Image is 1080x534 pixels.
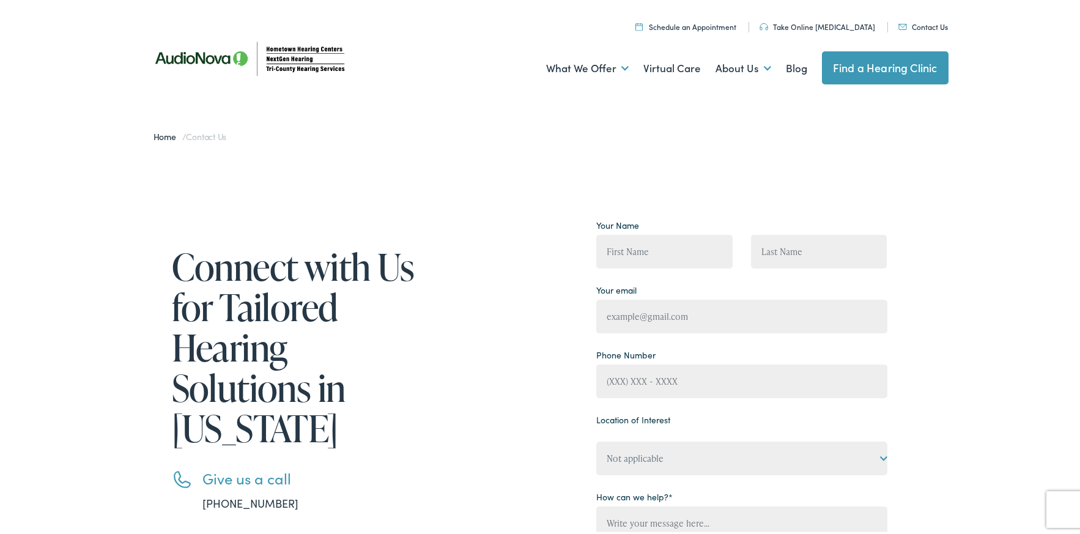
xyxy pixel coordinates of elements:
[643,43,701,89] a: Virtual Care
[202,467,423,485] h3: Give us a call
[202,493,298,508] a: [PHONE_NUMBER]
[596,217,639,229] label: Your Name
[596,362,887,396] input: (XXX) XXX - XXXX
[153,128,227,140] span: /
[898,19,948,29] a: Contact Us
[635,19,736,29] a: Schedule an Appointment
[596,488,673,501] label: How can we help?
[596,297,887,331] input: example@gmail.com
[635,20,643,28] img: utility icon
[822,49,949,82] a: Find a Hearing Clinic
[546,43,629,89] a: What We Offer
[186,128,226,140] span: Contact Us
[786,43,807,89] a: Blog
[596,411,670,424] label: Location of Interest
[716,43,771,89] a: About Us
[751,232,887,266] input: Last Name
[596,346,656,359] label: Phone Number
[172,244,423,446] h1: Connect with Us for Tailored Hearing Solutions in [US_STATE]
[898,21,907,28] img: utility icon
[760,21,768,28] img: utility icon
[596,232,733,266] input: First Name
[760,19,875,29] a: Take Online [MEDICAL_DATA]
[596,281,637,294] label: Your email
[153,128,182,140] a: Home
